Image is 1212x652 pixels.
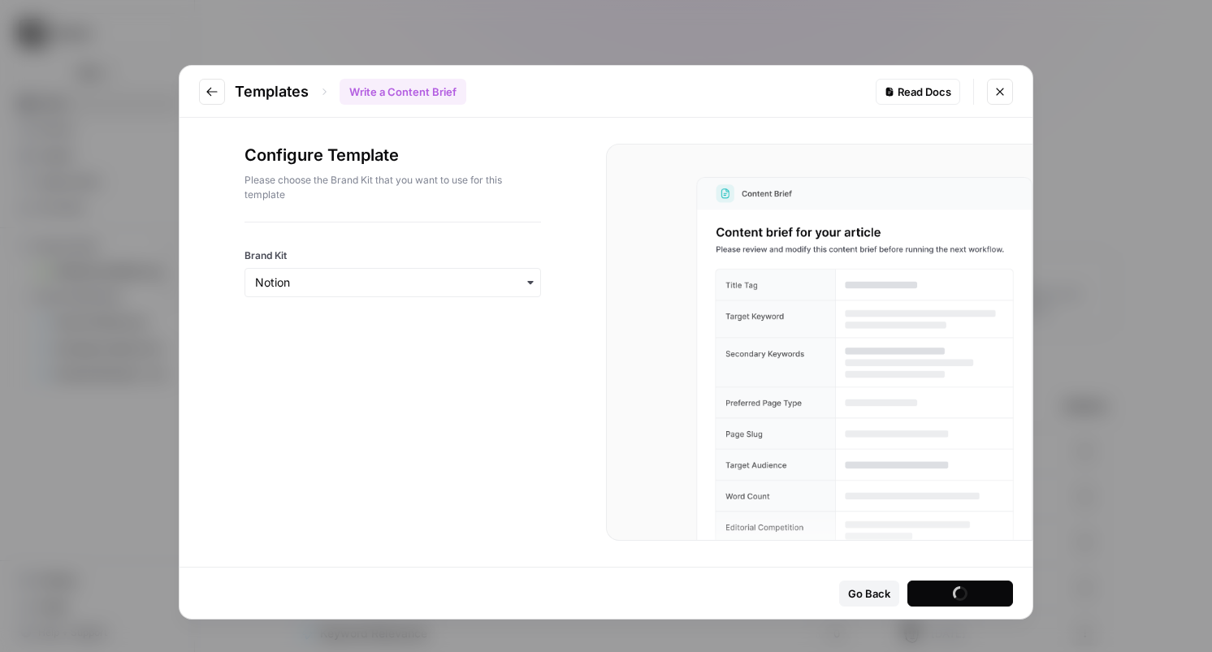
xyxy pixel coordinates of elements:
[235,79,466,105] div: Templates
[199,79,225,105] button: Go to previous step
[987,79,1013,105] button: Close modal
[340,79,466,105] div: Write a Content Brief
[245,173,541,202] p: Please choose the Brand Kit that you want to use for this template
[885,84,951,100] div: Read Docs
[876,79,960,105] a: Read Docs
[839,581,899,607] button: Go Back
[848,585,890,602] div: Go Back
[255,274,530,291] input: Notion
[245,144,541,222] div: Configure Template
[245,248,541,263] label: Brand Kit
